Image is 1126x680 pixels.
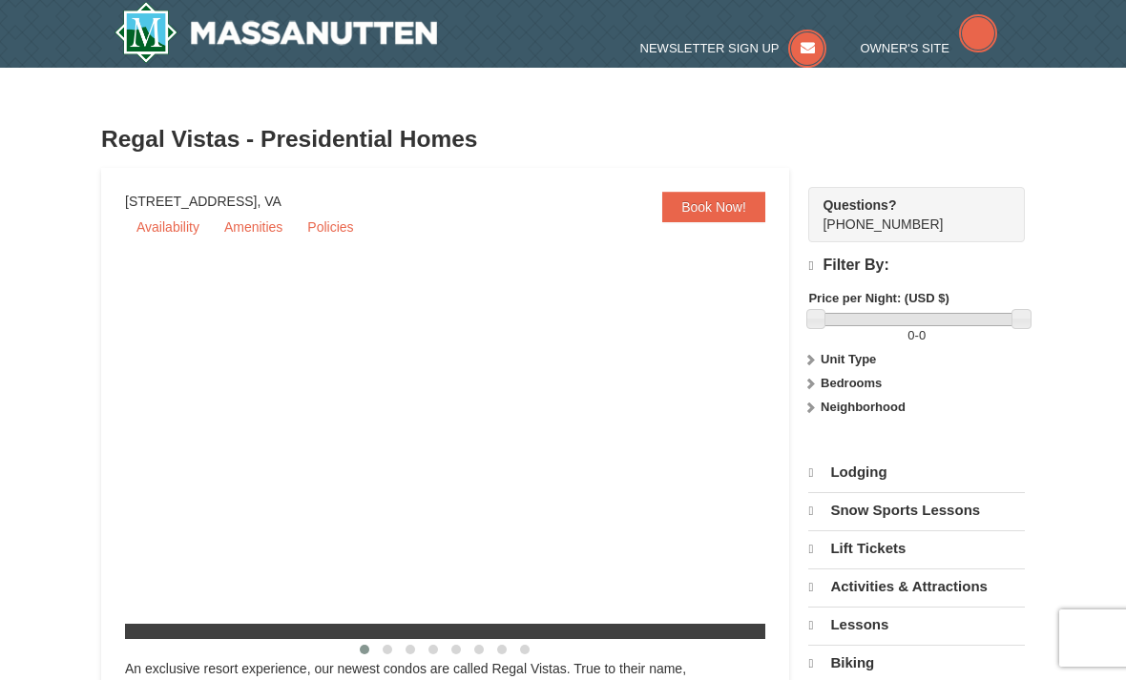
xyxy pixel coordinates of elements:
[821,400,906,414] strong: Neighborhood
[860,41,949,55] span: Owner's Site
[919,328,926,342] span: 0
[808,257,1025,275] h4: Filter By:
[823,197,896,213] strong: Questions?
[907,328,914,342] span: 0
[808,326,1025,345] label: -
[640,41,827,55] a: Newsletter Sign Up
[808,291,949,305] strong: Price per Night: (USD $)
[296,213,365,241] a: Policies
[808,568,1025,605] a: Activities & Attractions
[662,192,765,222] a: Book Now!
[823,196,990,232] span: [PHONE_NUMBER]
[860,41,997,55] a: Owner's Site
[115,2,437,63] img: Massanutten Resort Logo
[115,2,437,63] a: Massanutten Resort
[125,213,211,241] a: Availability
[821,376,882,390] strong: Bedrooms
[808,607,1025,643] a: Lessons
[101,120,1025,158] h3: Regal Vistas - Presidential Homes
[808,455,1025,490] a: Lodging
[821,352,876,366] strong: Unit Type
[213,213,294,241] a: Amenities
[640,41,780,55] span: Newsletter Sign Up
[808,492,1025,528] a: Snow Sports Lessons
[808,530,1025,567] a: Lift Tickets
